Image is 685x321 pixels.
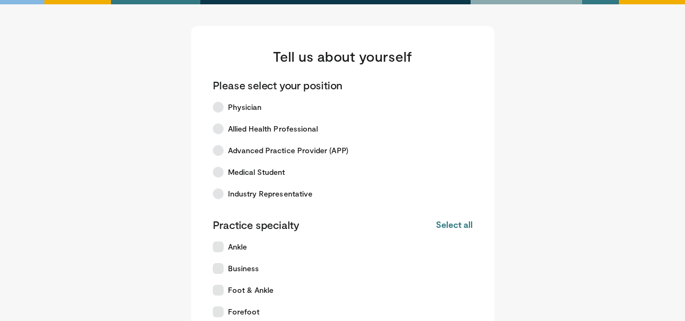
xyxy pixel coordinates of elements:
h3: Tell us about yourself [213,48,473,65]
span: Foot & Ankle [228,285,274,296]
p: Practice specialty [213,218,299,232]
button: Select all [436,219,472,231]
span: Ankle [228,241,247,252]
span: Medical Student [228,167,285,178]
span: Industry Representative [228,188,313,199]
span: Advanced Practice Provider (APP) [228,145,348,156]
p: Please select your position [213,78,343,92]
span: Business [228,263,259,274]
span: Physician [228,102,262,113]
span: Allied Health Professional [228,123,318,134]
span: Forefoot [228,306,260,317]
